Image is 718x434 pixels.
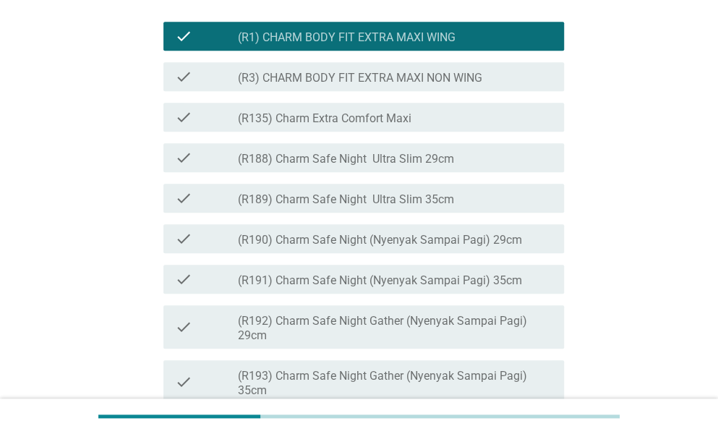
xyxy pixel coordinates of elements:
label: (R193) Charm Safe Night Gather (Nyenyak Sampai Pagi) 35cm [238,369,552,398]
label: (R135) Charm Extra Comfort Maxi [238,111,411,126]
label: (R192) Charm Safe Night Gather (Nyenyak Sampai Pagi) 29cm [238,314,552,343]
i: check [175,190,192,207]
i: check [175,311,192,343]
i: check [175,271,192,288]
label: (R190) Charm Safe Night (Nyenyak Sampai Pagi) 29cm [238,233,522,247]
i: check [175,68,192,85]
label: (R191) Charm Safe Night (Nyenyak Sampai Pagi) 35cm [238,273,522,288]
i: check [175,366,192,398]
label: (R1) CHARM BODY FIT EXTRA MAXI WING [238,30,456,45]
label: (R3) CHARM BODY FIT EXTRA MAXI NON WING [238,71,482,85]
i: check [175,109,192,126]
label: (R188) Charm Safe Night Ultra Slim 29cm [238,152,454,166]
i: check [175,27,192,45]
i: check [175,230,192,247]
i: check [175,149,192,166]
label: (R189) Charm Safe Night Ultra Slim 35cm [238,192,454,207]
